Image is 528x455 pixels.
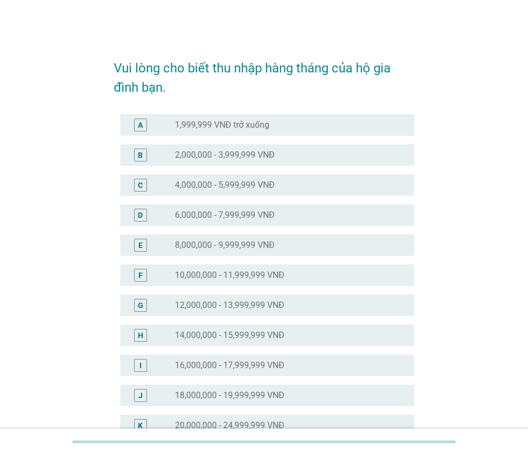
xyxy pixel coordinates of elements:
[138,209,143,221] div: D
[175,150,275,160] label: 2,000,000 - 3,999,999 VNĐ
[138,390,143,401] div: J
[175,210,275,221] label: 6,000,000 - 7,999,999 VNĐ
[140,359,142,371] div: I
[138,149,143,160] div: B
[175,360,284,371] label: 16,000,000 - 17,999,999 VNĐ
[114,48,414,97] h2: Vui lòng cho biết thu nhập hàng tháng của hộ gia đình bạn.
[138,179,143,190] div: C
[138,299,143,311] div: G
[175,390,284,401] label: 18,000,000 - 19,999,999 VNĐ
[175,180,275,190] label: 4,000,000 - 5,999,999 VNĐ
[175,240,275,251] label: 8,000,000 - 9,999,999 VNĐ
[138,269,143,281] div: F
[175,420,284,431] label: 20,000,000 - 24,999,999 VNĐ
[175,120,269,130] label: 1,999,999 VNĐ trở xuống
[175,300,284,311] label: 12,000,000 - 13,999,999 VNĐ
[138,119,143,130] div: A
[175,270,284,281] label: 10,000,000 - 11,999,999 VNĐ
[175,330,284,341] label: 14,000,000 - 15,999,999 VNĐ
[138,329,143,341] div: H
[138,420,143,431] div: K
[138,239,143,251] div: E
